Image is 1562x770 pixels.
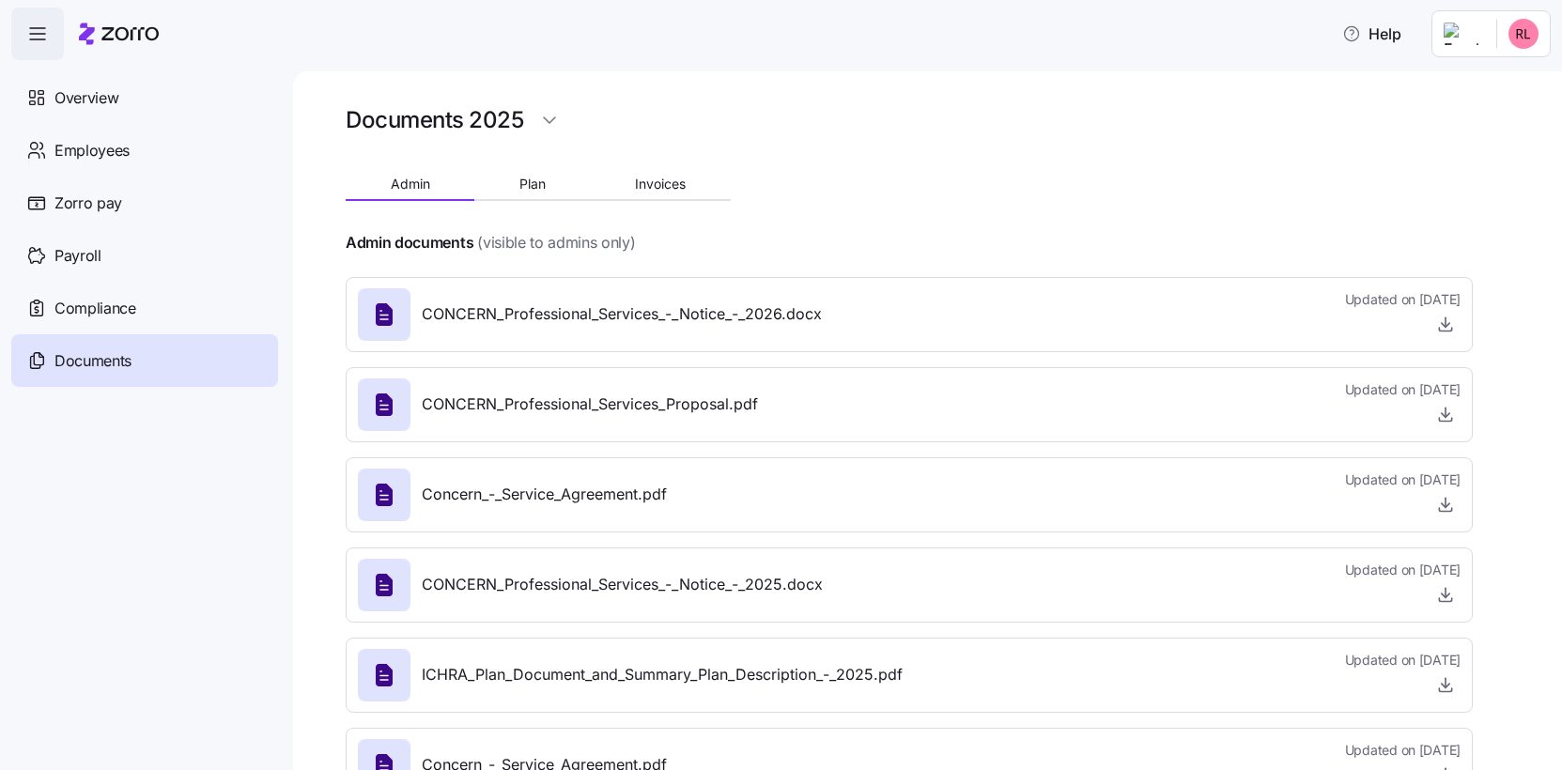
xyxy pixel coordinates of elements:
[54,349,131,373] span: Documents
[346,105,523,134] h1: Documents 2025
[1342,23,1401,45] span: Help
[477,231,635,254] span: (visible to admins only)
[1345,470,1461,489] span: Updated on [DATE]
[1345,380,1461,399] span: Updated on [DATE]
[54,86,118,110] span: Overview
[11,229,278,282] a: Payroll
[1508,19,1539,49] img: d03bfd93ee5077b9e6893f698b9dc553
[422,393,758,416] span: CONCERN_Professional_Services_Proposal.pdf
[422,302,822,326] span: CONCERN_Professional_Services_-_Notice_-_2026.docx
[11,124,278,177] a: Employees
[391,177,430,191] span: Admin
[635,177,686,191] span: Invoices
[1345,651,1461,670] span: Updated on [DATE]
[54,244,101,268] span: Payroll
[54,139,130,162] span: Employees
[422,573,823,596] span: CONCERN_Professional_Services_-_Notice_-_2025.docx
[11,334,278,387] a: Documents
[11,282,278,334] a: Compliance
[1444,23,1481,45] img: Employer logo
[54,192,122,215] span: Zorro pay
[519,177,546,191] span: Plan
[422,663,903,686] span: ICHRA_Plan_Document_and_Summary_Plan_Description_-_2025.pdf
[422,483,667,506] span: Concern_-_Service_Agreement.pdf
[1327,15,1416,53] button: Help
[1345,290,1461,309] span: Updated on [DATE]
[11,177,278,229] a: Zorro pay
[1345,741,1461,760] span: Updated on [DATE]
[1345,561,1461,579] span: Updated on [DATE]
[11,71,278,124] a: Overview
[346,232,473,254] h4: Admin documents
[54,297,136,320] span: Compliance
